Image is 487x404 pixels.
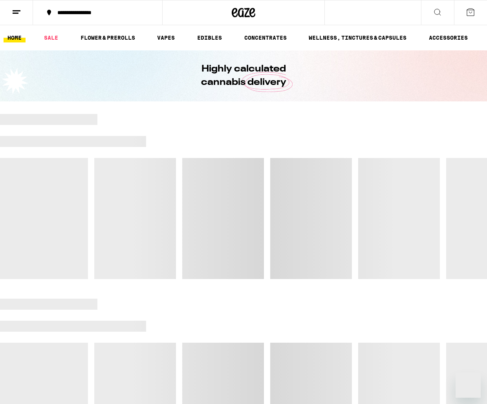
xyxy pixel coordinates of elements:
[305,33,410,42] a: WELLNESS, TINCTURES & CAPSULES
[77,33,139,42] a: FLOWER & PREROLLS
[4,33,26,42] a: HOME
[40,33,62,42] a: SALE
[179,62,308,89] h1: Highly calculated cannabis delivery
[193,33,226,42] a: EDIBLES
[456,373,481,398] iframe: Button to launch messaging window
[425,33,472,42] a: ACCESSORIES
[240,33,291,42] a: CONCENTRATES
[153,33,179,42] a: VAPES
